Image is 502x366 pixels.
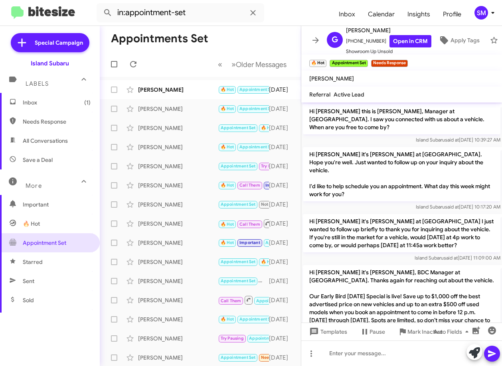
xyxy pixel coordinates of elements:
[23,239,66,247] span: Appointment Set
[221,355,256,360] span: Appointment Set
[218,181,269,190] div: Of course! We are located at [STREET_ADDRESS].
[444,255,458,261] span: said at
[474,6,488,20] div: SM
[269,201,294,209] div: [DATE]
[269,315,294,323] div: [DATE]
[362,3,401,26] a: Calendar
[301,325,354,339] button: Templates
[218,218,269,228] div: Sounds great! Just let me know when you're ready, and we can set up a time.
[445,204,459,210] span: said at
[218,104,269,113] div: Yes that is correct! See you soon 🙂
[269,181,294,189] div: [DATE]
[138,315,218,323] div: [PERSON_NAME]
[221,259,256,264] span: Appointment Set
[269,105,294,113] div: [DATE]
[269,277,294,285] div: [DATE]
[370,325,385,339] span: Pause
[269,86,294,94] div: [DATE]
[97,3,264,22] input: Search
[239,240,260,245] span: Important
[11,33,89,52] a: Special Campaign
[138,220,218,228] div: [PERSON_NAME]
[309,75,354,82] span: [PERSON_NAME]
[218,276,269,285] div: That's great to hear! If you have any questions or want to discuss your thoughts further, I can h...
[269,354,294,362] div: [DATE]
[303,104,500,134] p: Hi [PERSON_NAME] this is [PERSON_NAME], Manager at [GEOGRAPHIC_DATA]. I saw you connected with us...
[138,239,218,247] div: [PERSON_NAME]
[265,183,286,188] span: Important
[218,295,269,305] div: Hi [PERSON_NAME] it's [PERSON_NAME] at [GEOGRAPHIC_DATA]. Take advantage of these great incentive...
[221,278,256,283] span: Appointment Set
[23,258,43,266] span: Starred
[218,85,269,94] div: at 5:30 because I just got off work
[221,298,241,303] span: Call Them
[138,105,218,113] div: [PERSON_NAME]
[218,59,222,69] span: «
[330,60,368,67] small: Appointment Set
[239,144,275,150] span: Appointment Set
[269,143,294,151] div: [DATE]
[221,125,256,130] span: Appointment Set
[23,201,91,209] span: Important
[416,204,500,210] span: Island Subaru [DATE] 10:17:20 AM
[239,106,275,111] span: Appointment Set
[213,56,291,73] nav: Page navigation example
[26,80,49,87] span: Labels
[23,156,53,164] span: Save a Deal
[451,33,480,47] span: Apply Tags
[218,123,269,132] div: We will see you then!
[236,60,287,69] span: Older Messages
[303,147,500,201] p: Hi [PERSON_NAME] it's [PERSON_NAME] at [GEOGRAPHIC_DATA]. Hope you're well. Just wanted to follow...
[23,137,68,145] span: All Conversations
[221,222,234,227] span: 🔥 Hot
[213,56,227,73] button: Previous
[269,258,294,266] div: [DATE]
[346,47,431,55] span: Showroom Up Unsold
[138,258,218,266] div: [PERSON_NAME]
[84,98,91,106] span: (1)
[31,59,69,67] div: Island Subaru
[218,353,269,362] div: Liked “We are glad to hear!”
[401,3,437,26] a: Insights
[221,163,256,169] span: Appointment Set
[138,181,218,189] div: [PERSON_NAME]
[239,222,260,227] span: Call Them
[407,325,443,339] span: Mark Inactive
[138,335,218,342] div: [PERSON_NAME]
[221,87,234,92] span: 🔥 Hot
[221,317,234,322] span: 🔥 Hot
[437,3,468,26] a: Profile
[218,161,269,171] div: You're welcome! If you have any questions or need assistance in the future, feel free to reach ou...
[427,325,478,339] button: Auto Fields
[416,137,500,143] span: Island Subaru [DATE] 10:39:27 AM
[269,296,294,304] div: [DATE]
[218,315,269,324] div: Hi [PERSON_NAME] it's [PERSON_NAME] at [GEOGRAPHIC_DATA]. Take advantage of these great incentive...
[265,240,300,245] span: Appointment Set
[138,162,218,170] div: [PERSON_NAME]
[138,201,218,209] div: [PERSON_NAME]
[332,3,362,26] span: Inbox
[218,257,269,266] div: Hi [PERSON_NAME]! It's [PERSON_NAME] at [GEOGRAPHIC_DATA], wanted to check in and see if you were...
[138,277,218,285] div: [PERSON_NAME]
[261,163,284,169] span: Try Pausing
[415,255,500,261] span: Island Subaru [DATE] 11:09:00 AM
[239,183,260,188] span: Call Them
[261,202,292,207] span: Not-Interested
[261,259,275,264] span: 🔥 Hot
[23,118,91,126] span: Needs Response
[239,87,275,92] span: Appointment Set
[269,124,294,132] div: [DATE]
[23,277,34,285] span: Sent
[431,33,486,47] button: Apply Tags
[308,325,347,339] span: Templates
[23,98,91,106] span: Inbox
[26,182,42,189] span: More
[269,335,294,342] div: [DATE]
[445,137,459,143] span: said at
[332,33,338,46] span: G
[256,298,291,303] span: Appointment Set
[218,200,269,209] div: Thank you
[138,354,218,362] div: [PERSON_NAME]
